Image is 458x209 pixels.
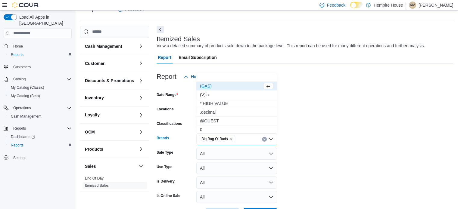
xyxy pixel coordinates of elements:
span: Big Bag O' Buds [201,136,228,142]
span: Load All Apps in [GEOGRAPHIC_DATA] [17,14,72,26]
span: Cash Management [11,114,41,119]
h3: OCM [85,129,95,135]
h3: Sales [85,163,96,169]
h3: Products [85,146,103,152]
h3: Cash Management [85,43,122,49]
p: [PERSON_NAME] [419,2,453,9]
button: (V)ia [196,91,277,99]
a: Reports [8,142,26,149]
button: Reports [6,141,74,149]
span: Reports [13,126,26,131]
div: View a detailed summary of products sold down to the package level. This report can be used for m... [157,43,425,49]
button: All [196,177,277,189]
span: KM [410,2,415,9]
h3: Loyalty [85,112,100,118]
label: Locations [157,107,174,112]
span: Reports [11,143,23,148]
span: Reports [8,142,72,149]
button: Customer [137,60,145,67]
button: All [196,162,277,174]
a: My Catalog (Beta) [8,92,42,100]
button: OCM [137,128,145,136]
span: Catalog [11,75,72,83]
label: Brands [157,136,169,140]
span: Operations [13,106,31,110]
div: Katelyn MacBrien [409,2,416,9]
button: Clear input [262,137,267,142]
span: (V)ia [200,92,273,98]
button: Reports [1,124,74,133]
button: OCM [85,129,136,135]
button: 0 [196,125,277,134]
button: Cash Management [85,43,136,49]
span: Report [158,51,171,63]
button: My Catalog (Beta) [6,92,74,100]
button: Sales [85,163,136,169]
span: Home [11,42,72,50]
h3: Report [157,73,176,80]
span: My Catalog (Classic) [11,85,44,90]
span: Reports [11,52,23,57]
span: .decimal [200,109,273,115]
button: Close list of options [269,137,273,142]
span: Dashboards [8,133,72,140]
button: (GAS) [196,82,277,91]
button: @OUEST [196,117,277,125]
span: Catalog [13,77,26,81]
button: Reports [11,125,28,132]
p: Hempire House [374,2,403,9]
label: Date Range [157,92,178,97]
nav: Complex example [4,39,72,178]
button: Hide Parameters [181,71,225,83]
span: Settings [11,154,72,161]
label: Sale Type [157,150,173,155]
button: Next [157,26,164,33]
span: End Of Day [85,176,104,181]
span: Reports [8,51,72,58]
button: Reports [6,51,74,59]
span: Customers [11,63,72,71]
span: Cash Management [8,113,72,120]
button: Products [137,146,145,153]
span: My Catalog (Classic) [8,84,72,91]
span: Hide Parameters [191,74,223,80]
span: Big Bag O' Buds [199,136,235,142]
h3: Customer [85,60,104,66]
button: Operations [1,104,74,112]
a: Dashboards [6,133,74,141]
label: Is Online Sale [157,193,180,198]
img: Cova [12,2,39,8]
button: All [196,191,277,203]
button: All [196,148,277,160]
a: Home [11,43,25,50]
button: Loyalty [85,112,136,118]
h3: Inventory [85,95,104,101]
h3: Discounts & Promotions [85,78,134,84]
label: Use Type [157,164,172,169]
button: Home [1,42,74,51]
button: Remove Big Bag O' Buds from selection in this group [229,137,232,141]
label: Classifications [157,121,182,126]
button: Catalog [11,75,28,83]
p: | [405,2,407,9]
span: * HIGH VALUE [200,100,273,106]
a: My Catalog (Classic) [8,84,47,91]
button: * HIGH VALUE [196,99,277,108]
input: Dark Mode [350,2,363,8]
button: Discounts & Promotions [85,78,136,84]
button: .decimal [196,108,277,117]
button: Cash Management [137,43,145,50]
button: Products [85,146,136,152]
button: Sales [137,163,145,170]
span: Itemized Sales [85,183,109,188]
span: Settings [13,155,26,160]
button: Inventory [85,95,136,101]
span: @OUEST [200,118,273,124]
a: Dashboards [8,133,37,140]
a: Settings [11,154,29,161]
span: Home [13,44,23,49]
button: Customers [1,63,74,71]
label: Is Delivery [157,179,175,184]
button: Cash Management [6,112,74,121]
